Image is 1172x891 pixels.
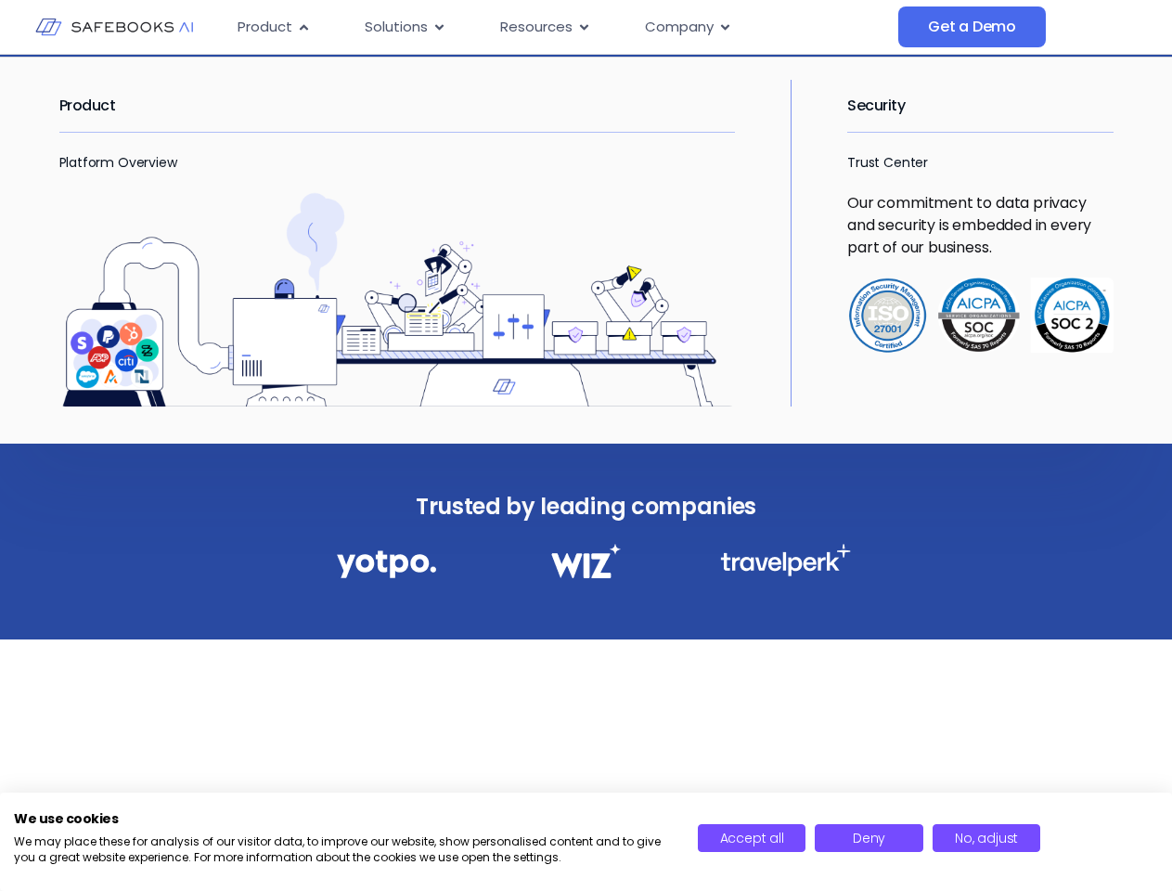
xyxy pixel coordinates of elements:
p: We may place these for analysis of our visitor data, to improve our website, show personalised co... [14,834,670,866]
img: Financial Data Governance 1 [337,544,436,584]
span: No, adjust [955,829,1018,847]
span: Solutions [365,17,428,38]
a: Get a Demo [898,6,1046,47]
a: Trust Center [847,153,928,172]
a: Platform Overview [59,153,177,172]
h2: Product [59,80,736,132]
img: Financial Data Governance 3 [720,544,851,576]
span: Product [238,17,292,38]
button: Adjust cookie preferences [933,824,1041,852]
p: Our commitment to data privacy and security is embedded in every part of our business. [847,192,1113,259]
img: Financial Data Governance 2 [542,544,629,578]
button: Accept all cookies [698,824,806,852]
nav: Menu [223,9,898,45]
div: Menu Toggle [223,9,898,45]
h2: Security [847,80,1113,132]
span: Accept all [720,829,784,847]
button: Deny all cookies [815,824,923,852]
span: Deny [853,829,885,847]
h2: We use cookies [14,810,670,827]
h3: Trusted by leading companies [296,488,877,525]
span: Resources [500,17,573,38]
span: Company [645,17,714,38]
span: Get a Demo [928,18,1016,36]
